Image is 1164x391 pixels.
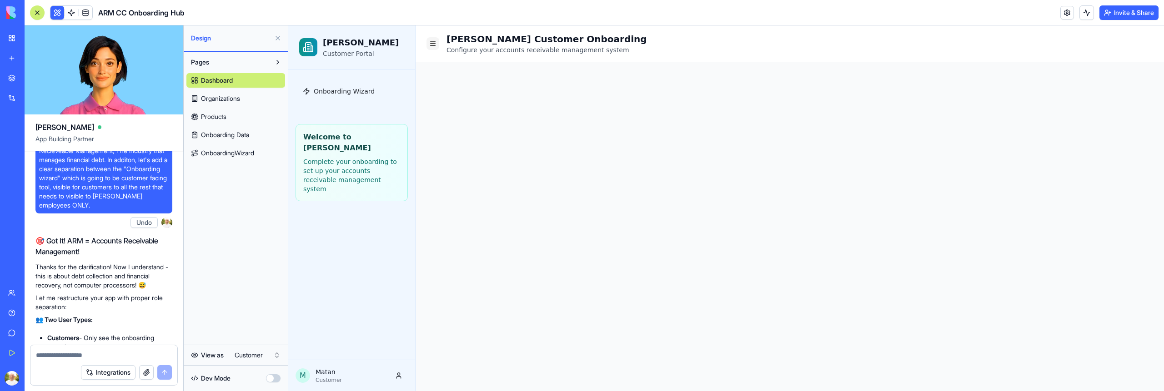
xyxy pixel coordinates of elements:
[186,73,285,88] a: Dashboard
[201,130,249,139] span: Onboarding Data
[35,24,110,33] p: Customer Portal
[130,217,158,228] button: Undo
[25,61,86,70] span: Onboarding Wizard
[158,20,359,29] p: Configure your accounts receivable management system
[186,109,285,124] a: Products
[201,112,226,121] span: Products
[15,132,112,168] p: Complete your onboarding to set up your accounts receivable management system
[191,34,271,43] span: Design
[35,316,93,323] strong: 👥 Two User Types:
[201,374,231,383] span: Dev Mode
[15,106,112,128] h3: Welcome to [PERSON_NAME]
[35,134,172,151] span: App Building Partner
[201,351,224,360] span: View as
[81,365,135,380] button: Integrations
[47,333,172,351] li: - Only see the onboarding wizard
[35,293,172,312] p: Let me restructure your app with proper role separation:
[47,334,79,342] strong: Customers
[35,11,110,24] h2: [PERSON_NAME]
[35,122,94,133] span: [PERSON_NAME]
[201,148,254,158] span: OnboardingWizard
[35,235,172,257] h2: 🎯 Got It! ARM = Accounts Receivable Management!
[186,128,285,142] a: Onboarding Data
[39,137,169,210] span: Just for better context: ARM is: Accounts Recieveable Management, The industry that manages finan...
[5,371,19,386] img: ACg8ocLOIEoAmjm4heWCeE7lsfoDcp5jJihZlmFmn9yyd1nm-K_6I6A=s96-c
[158,7,359,20] h1: [PERSON_NAME] Customer Onboarding
[6,6,63,19] img: logo
[191,58,209,67] span: Pages
[1099,5,1159,20] button: Invite & Share
[186,146,285,160] a: OnboardingWizard
[11,55,116,77] a: Onboarding Wizard
[35,262,172,290] p: Thanks for the clarification! Now I understand - this is about debt collection and financial reco...
[161,217,172,228] img: ACg8ocLOIEoAmjm4heWCeE7lsfoDcp5jJihZlmFmn9yyd1nm-K_6I6A=s96-c
[7,343,22,357] span: M
[27,351,54,358] p: Customer
[186,55,271,69] button: Pages
[201,94,240,103] span: Organizations
[27,342,54,351] p: Matan
[98,7,185,18] span: ARM CC Onboarding Hub
[186,91,285,106] a: Organizations
[201,76,233,85] span: Dashboard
